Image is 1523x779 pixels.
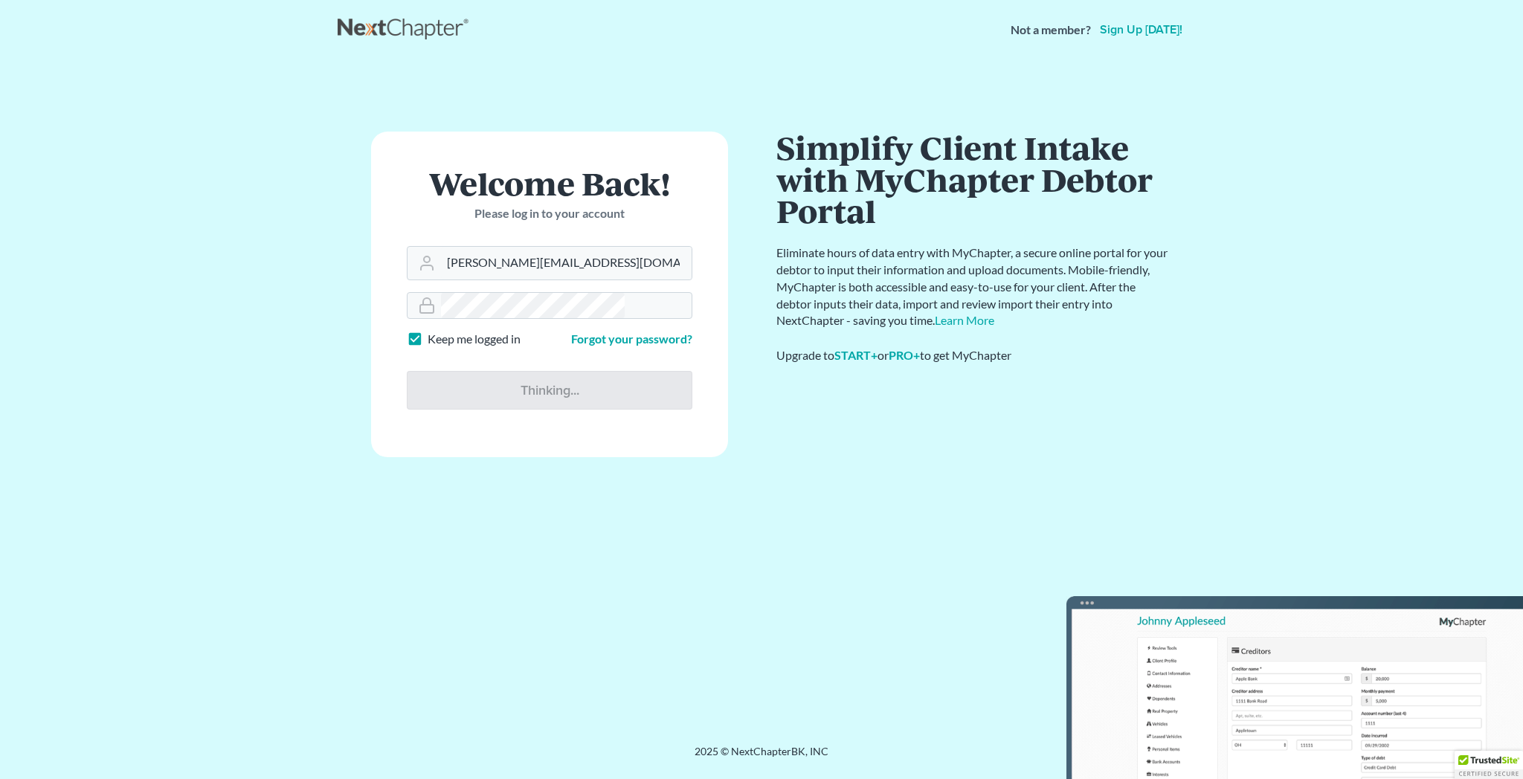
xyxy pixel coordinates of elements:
a: START+ [834,348,878,362]
a: PRO+ [889,348,920,362]
a: Sign up [DATE]! [1097,24,1185,36]
p: Please log in to your account [407,205,692,222]
h1: Welcome Back! [407,167,692,199]
h1: Simplify Client Intake with MyChapter Debtor Portal [776,132,1171,227]
a: Learn More [935,313,994,327]
input: Thinking... [407,371,692,410]
div: TrustedSite Certified [1455,751,1523,779]
a: Forgot your password? [571,332,692,346]
label: Keep me logged in [428,331,521,348]
div: 2025 © NextChapterBK, INC [338,744,1185,771]
div: Upgrade to or to get MyChapter [776,347,1171,364]
input: Email Address [441,247,692,279]
strong: Not a member? [1011,22,1091,39]
p: Eliminate hours of data entry with MyChapter, a secure online portal for your debtor to input the... [776,245,1171,329]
